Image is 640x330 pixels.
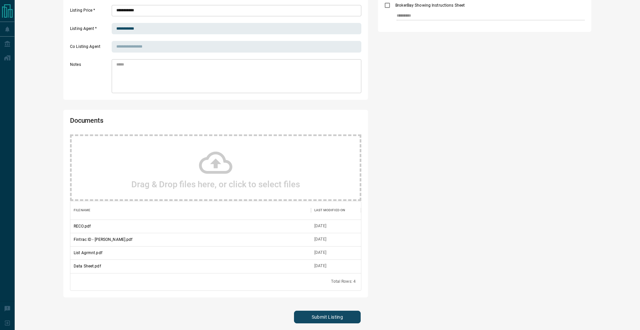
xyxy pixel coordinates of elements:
p: Data Sheet.pdf [74,263,101,269]
div: Last Modified On [314,201,345,220]
p: List Agrmnt.pdf [74,250,102,256]
div: Aug 12, 2025 [314,263,326,269]
input: checklist input [397,12,571,20]
div: Total Rows: 4 [331,279,356,284]
div: Filename [70,201,311,220]
div: Aug 12, 2025 [314,223,326,229]
span: BrokerBay Showing Instructions Sheet [394,2,466,8]
label: Notes [70,62,110,93]
label: Listing Agent [70,26,110,35]
div: Drag & Drop files here, or click to select files [70,134,361,201]
div: Aug 12, 2025 [314,250,326,255]
h2: Drag & Drop files here, or click to select files [131,179,300,189]
div: Filename [74,201,90,220]
label: Co Listing Agent [70,44,110,53]
h2: Documents [70,116,245,128]
div: Last Modified On [311,201,361,220]
button: Submit Listing [294,311,361,323]
div: Aug 12, 2025 [314,237,326,242]
p: RECO.pdf [74,223,91,229]
p: Fintrac ID - [PERSON_NAME].pdf [74,237,132,243]
label: Listing Price [70,8,110,16]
